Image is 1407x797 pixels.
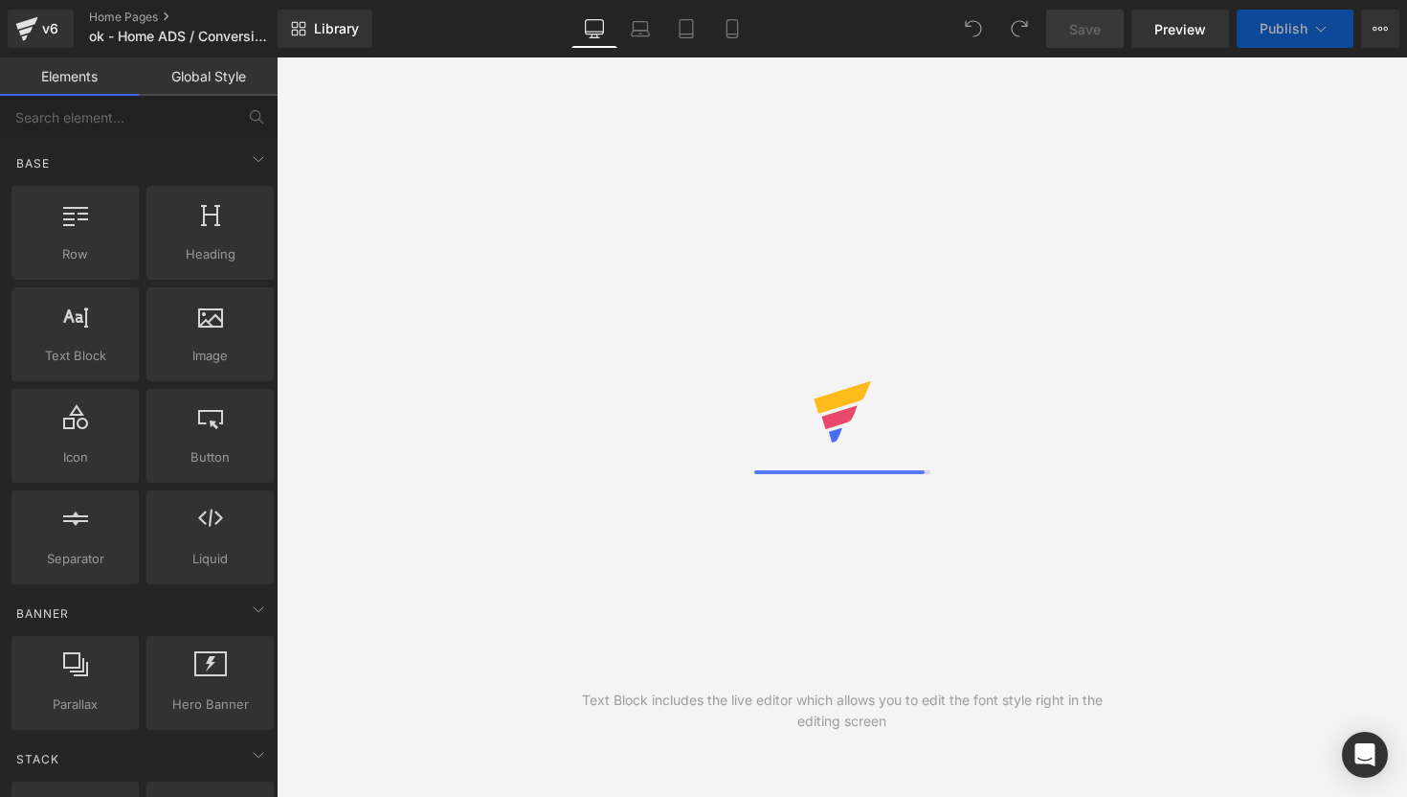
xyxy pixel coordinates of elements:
a: Desktop [571,10,617,48]
span: ok - Home ADS / Conversion -volubil-chaussure-a-talons-interchangeables - mai 2025 [89,29,273,44]
span: Publish [1260,21,1307,36]
a: Preview [1131,10,1229,48]
span: Stack [14,750,61,768]
button: Publish [1237,10,1353,48]
a: New Library [278,10,372,48]
span: Button [152,447,268,467]
a: Home Pages [89,10,309,25]
span: Icon [17,447,133,467]
div: v6 [38,16,62,41]
a: Global Style [139,57,278,96]
button: Redo [1000,10,1038,48]
span: Base [14,154,52,172]
span: Separator [17,549,133,569]
span: Banner [14,604,71,623]
div: Open Intercom Messenger [1342,732,1388,778]
span: Save [1069,19,1101,39]
button: More [1361,10,1399,48]
a: Mobile [709,10,755,48]
span: Text Block [17,346,133,366]
span: Row [17,244,133,264]
span: Heading [152,244,268,264]
a: Laptop [617,10,663,48]
span: Liquid [152,549,268,569]
span: Library [314,20,359,37]
span: Parallax [17,695,133,715]
div: Text Block includes the live editor which allows you to edit the font style right in the editing ... [559,690,1125,732]
a: v6 [8,10,74,48]
button: Undo [954,10,993,48]
span: Hero Banner [152,695,268,715]
span: Preview [1154,19,1206,39]
span: Image [152,346,268,366]
a: Tablet [663,10,709,48]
